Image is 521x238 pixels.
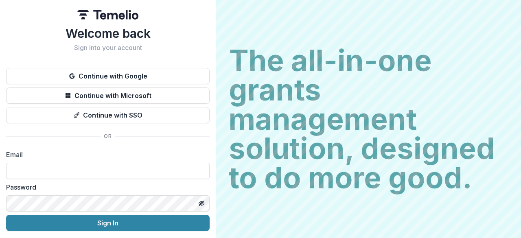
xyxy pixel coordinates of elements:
[77,10,138,20] img: Temelio
[6,44,210,52] h2: Sign into your account
[6,107,210,123] button: Continue with SSO
[6,68,210,84] button: Continue with Google
[6,87,210,104] button: Continue with Microsoft
[195,197,208,210] button: Toggle password visibility
[6,215,210,231] button: Sign In
[6,150,205,159] label: Email
[6,26,210,41] h1: Welcome back
[6,182,205,192] label: Password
